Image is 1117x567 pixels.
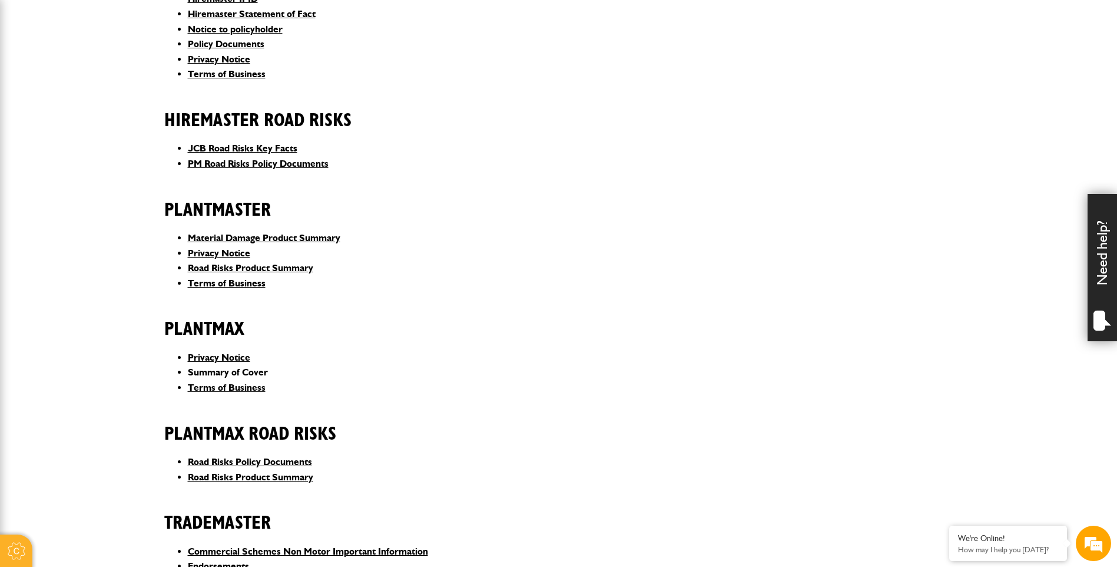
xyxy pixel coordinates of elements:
a: Commercial Schemes Non Motor Important Information [188,546,428,557]
em: Start Chat [160,363,214,379]
a: Hiremaster Statement of Fact [188,8,316,19]
h2: Trademaster [164,494,953,534]
h2: Plantmax Road Risks [164,405,953,445]
textarea: Type your message and hit 'Enter' [15,109,215,353]
img: d_20077148190_company_1631870298795_20077148190 [20,65,49,82]
a: Privacy Notice [188,352,250,363]
h2: Plantmax [164,300,953,340]
a: Summary of Cover [188,367,268,378]
h2: Plantmaster [164,181,953,221]
div: We're Online! [958,533,1058,543]
a: Road Risks Policy Documents [188,456,312,467]
a: Privacy Notice [188,248,250,259]
a: Terms of Business [188,68,266,80]
a: Privacy Notice [188,54,250,65]
a: Material Damage Product Summary [188,232,340,243]
div: Chat with us now [61,66,198,81]
div: Minimize live chat window [193,6,221,34]
a: Road Risks Product Summary [188,472,313,483]
a: Road Risks Product Summary [188,262,313,273]
a: Terms of Business [188,382,266,393]
h2: Hiremaster Road Risks [164,91,953,131]
p: How may I help you today? [958,545,1058,554]
div: Need help? [1088,194,1117,341]
a: PM Road Risks Policy Documents [188,158,329,169]
a: JCB Road Risks Key Facts [188,143,297,154]
a: Terms of Business [188,278,266,289]
a: Policy Documents [188,38,264,50]
a: Notice to policyholder [188,24,283,35]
